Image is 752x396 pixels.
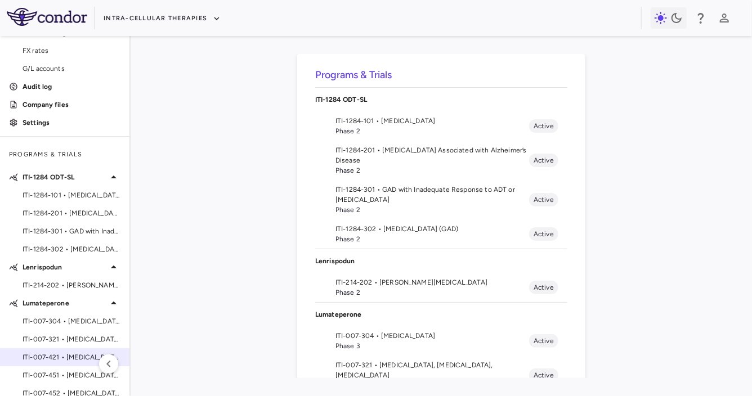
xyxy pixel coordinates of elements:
li: ITI-007-304 • [MEDICAL_DATA]Phase 3Active [315,326,567,355]
span: Active [529,155,558,165]
span: ITI-007-304 • [MEDICAL_DATA] [335,331,529,341]
span: Active [529,195,558,205]
span: Active [529,370,558,380]
h6: Programs & Trials [315,67,567,83]
span: ITI-1284-301 • GAD with Inadequate Response to ADT or [MEDICAL_DATA] [335,184,529,205]
span: ITI-1284-302 • [MEDICAL_DATA] (GAD) [23,244,120,254]
span: ITI-1284-201 • [MEDICAL_DATA] Associated with Alzheimer’s Disease [335,145,529,165]
li: ITI-1284-101 • [MEDICAL_DATA]Phase 2Active [315,111,567,141]
span: Active [529,121,558,131]
p: Lumateperone [315,309,567,319]
p: ITI-1284 ODT-SL [315,94,567,105]
li: ITI-214-202 • [PERSON_NAME][MEDICAL_DATA]Phase 2Active [315,273,567,302]
button: Intra-Cellular Therapies [104,10,221,28]
span: Phase 3 [335,341,529,351]
span: ITI-007-451 • [MEDICAL_DATA] [23,370,120,380]
img: logo-full-SnFGN8VE.png [7,8,87,26]
span: ITI-007-321 • [MEDICAL_DATA], [MEDICAL_DATA], [MEDICAL_DATA] [23,334,120,344]
li: ITI-1284-301 • GAD with Inadequate Response to ADT or [MEDICAL_DATA]Phase 2Active [315,180,567,219]
span: Phase 2 [335,205,529,215]
span: Phase 2 [335,287,529,298]
li: ITI-007-321 • [MEDICAL_DATA], [MEDICAL_DATA], [MEDICAL_DATA]Active [315,355,567,395]
span: Active [529,229,558,239]
span: Phase 2 [335,126,529,136]
span: ITI-1284-101 • [MEDICAL_DATA] [23,190,120,200]
p: Lenrispodun [23,262,107,272]
p: Company files [23,100,120,110]
p: ITI-1284 ODT-SL [23,172,107,182]
div: Lumateperone [315,303,567,326]
span: ITI-007-304 • [MEDICAL_DATA] [23,316,120,326]
span: FX rates [23,46,120,56]
span: ITI-214-202 • [PERSON_NAME][MEDICAL_DATA] [335,277,529,287]
span: ITI-1284-302 • [MEDICAL_DATA] (GAD) [335,224,529,234]
span: ITI-1284-301 • GAD with Inadequate Response to ADT or [MEDICAL_DATA] [23,226,120,236]
span: Active [529,336,558,346]
span: ITI-1284-201 • [MEDICAL_DATA] Associated with Alzheimer’s Disease [23,208,120,218]
li: ITI-1284-302 • [MEDICAL_DATA] (GAD)Phase 2Active [315,219,567,249]
p: Lenrispodun [315,256,567,266]
span: Active [529,282,558,292]
p: Lumateperone [23,298,107,308]
p: Settings [23,118,120,128]
li: ITI-1284-201 • [MEDICAL_DATA] Associated with Alzheimer’s DiseasePhase 2Active [315,141,567,180]
span: Phase 2 [335,165,529,175]
span: Phase 2 [335,234,529,244]
span: ITI-214-202 • [PERSON_NAME][MEDICAL_DATA] [23,280,120,290]
p: Audit log [23,82,120,92]
div: Lenrispodun [315,249,567,273]
span: ITI-007-321 • [MEDICAL_DATA], [MEDICAL_DATA], [MEDICAL_DATA] [335,360,529,380]
span: ITI-007-421 • [MEDICAL_DATA] [23,352,120,362]
span: G/L accounts [23,64,120,74]
span: ITI-1284-101 • [MEDICAL_DATA] [335,116,529,126]
div: ITI-1284 ODT-SL [315,88,567,111]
